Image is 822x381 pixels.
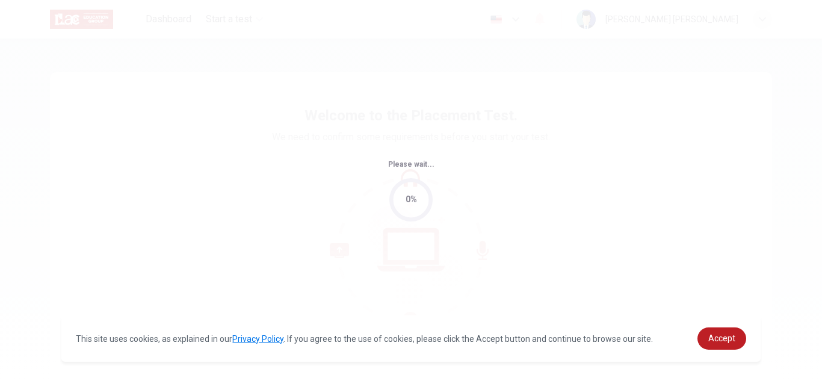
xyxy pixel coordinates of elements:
[697,327,746,350] a: dismiss cookie message
[61,315,760,362] div: cookieconsent
[232,334,283,344] a: Privacy Policy
[76,334,653,344] span: This site uses cookies, as explained in our . If you agree to the use of cookies, please click th...
[406,193,417,206] div: 0%
[708,333,735,343] span: Accept
[388,160,434,169] span: Please wait...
